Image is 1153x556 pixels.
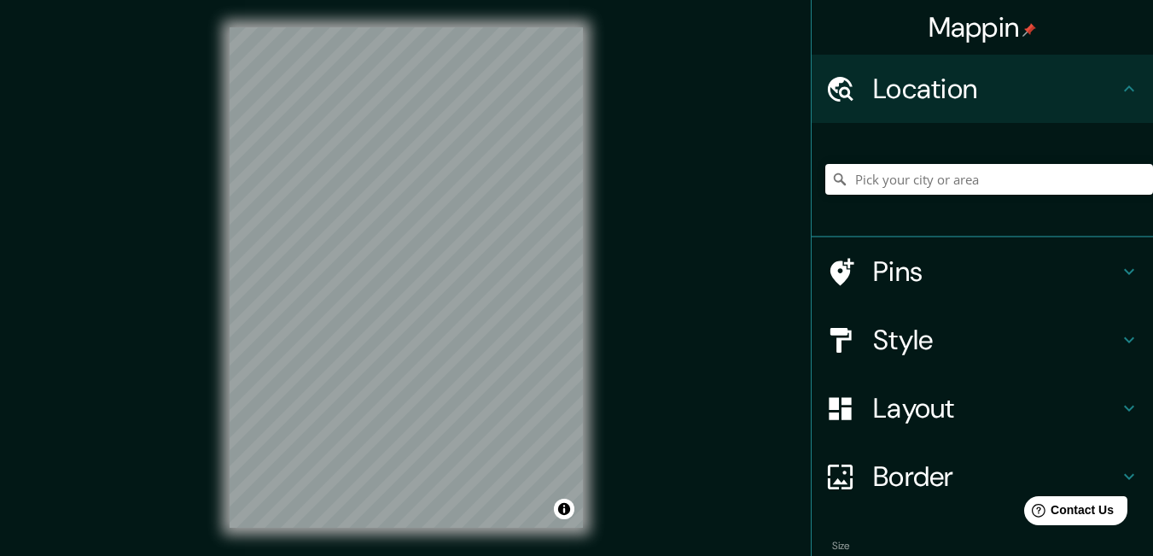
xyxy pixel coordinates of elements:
[812,55,1153,123] div: Location
[1022,23,1036,37] img: pin-icon.png
[825,164,1153,195] input: Pick your city or area
[873,255,1119,289] h4: Pins
[812,374,1153,442] div: Layout
[873,323,1119,357] h4: Style
[812,237,1153,306] div: Pins
[832,539,850,553] label: Size
[929,10,1037,44] h4: Mappin
[230,27,583,528] canvas: Map
[812,442,1153,511] div: Border
[873,72,1119,106] h4: Location
[812,306,1153,374] div: Style
[554,499,574,519] button: Toggle attribution
[1001,489,1134,537] iframe: Help widget launcher
[873,391,1119,425] h4: Layout
[873,459,1119,494] h4: Border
